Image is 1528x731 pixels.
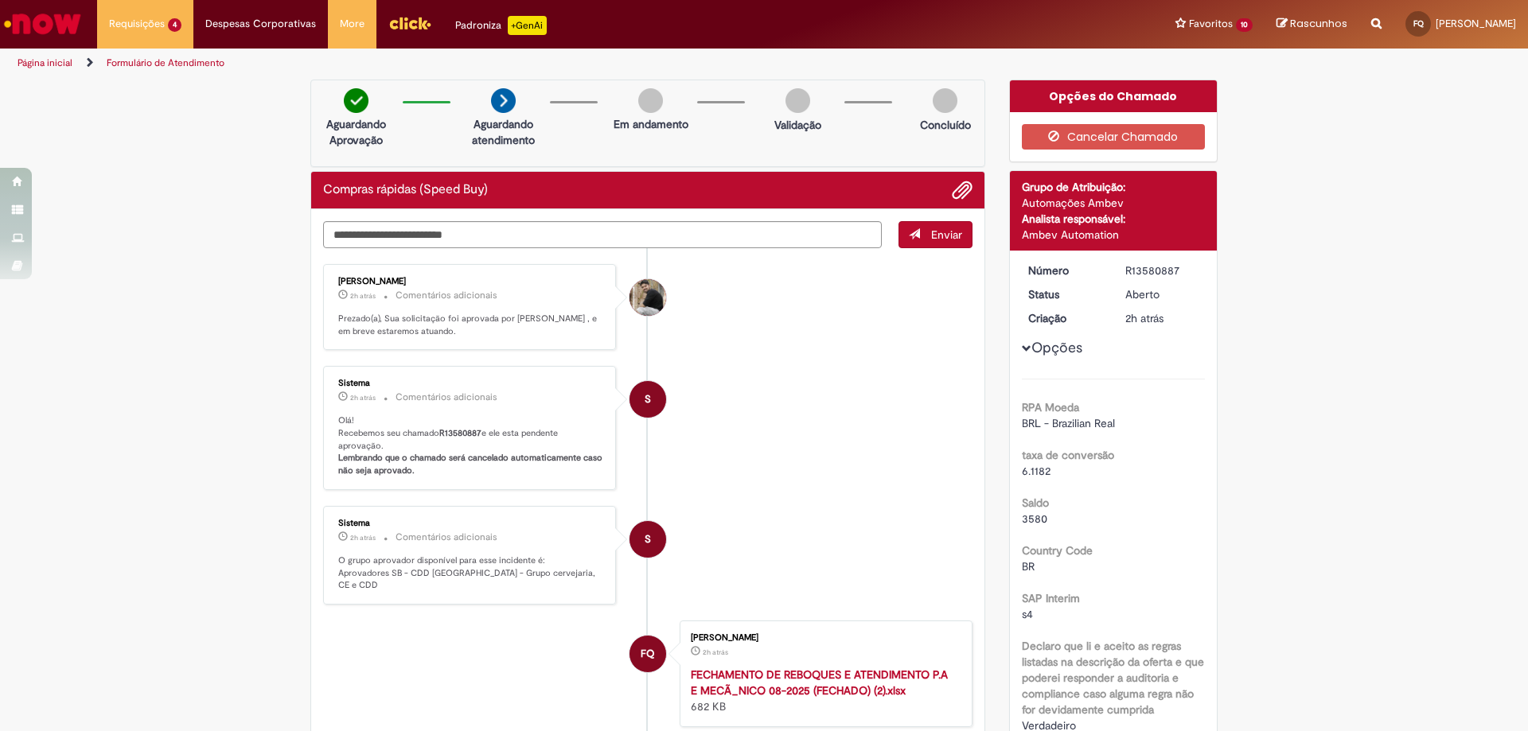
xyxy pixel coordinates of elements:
[338,379,603,388] div: Sistema
[350,533,376,542] span: 2h atrás
[1022,464,1050,478] span: 6.1182
[350,393,376,402] span: 2h atrás
[691,633,956,643] div: [PERSON_NAME]
[508,16,547,35] p: +GenAi
[614,116,688,132] p: Em andamento
[638,88,663,113] img: img-circle-grey.png
[630,636,666,672] div: Felipe Araujo Quirino
[18,56,72,69] a: Página inicial
[898,221,973,248] button: Enviar
[344,88,368,113] img: check-circle-green.png
[774,117,821,133] p: Validação
[630,381,666,418] div: System
[338,452,605,476] b: Lembrando que o chamado será cancelado automaticamente caso não seja aprovado.
[1236,18,1253,32] span: 10
[630,521,666,558] div: System
[350,291,376,301] time: 30/09/2025 11:29:45
[1022,559,1035,574] span: BR
[455,16,547,35] div: Padroniza
[340,16,364,32] span: More
[396,531,497,544] small: Comentários adicionais
[691,667,956,714] div: 682 KB
[1022,639,1204,717] b: Declaro que li e aceito as regras listadas na descrição da oferta e que poderei responder a audit...
[1277,17,1347,32] a: Rascunhos
[1189,16,1233,32] span: Favoritos
[2,8,84,40] img: ServiceNow
[1022,591,1080,605] b: SAP Interim
[107,56,224,69] a: Formulário de Atendimento
[933,88,957,113] img: img-circle-grey.png
[952,180,973,200] button: Adicionar anexos
[388,11,431,35] img: click_logo_yellow_360x200.png
[1022,227,1206,243] div: Ambev Automation
[1436,17,1516,30] span: [PERSON_NAME]
[338,554,603,592] p: O grupo aprovador disponível para esse incidente é: Aprovadores SB - CDD [GEOGRAPHIC_DATA] - Grup...
[1022,195,1206,211] div: Automações Ambev
[1022,400,1079,414] b: RPA Moeda
[1413,18,1424,29] span: FQ
[1290,16,1347,31] span: Rascunhos
[491,88,516,113] img: arrow-next.png
[641,635,654,673] span: FQ
[1125,310,1199,326] div: 30/09/2025 11:28:09
[338,313,603,337] p: Prezado(a), Sua solicitação foi aprovada por [PERSON_NAME] , e em breve estaremos atuando.
[205,16,316,32] span: Despesas Corporativas
[1016,262,1114,278] dt: Número
[318,116,395,148] p: Aguardando Aprovação
[645,380,651,418] span: S
[350,533,376,542] time: 30/09/2025 11:28:18
[168,18,181,32] span: 4
[1022,448,1114,462] b: taxa de conversão
[1125,262,1199,278] div: R13580887
[1022,496,1049,510] b: Saldo
[465,116,542,148] p: Aguardando atendimento
[1022,416,1115,430] span: BRL - Brazilian Real
[1125,311,1164,325] time: 30/09/2025 11:28:09
[338,277,603,286] div: [PERSON_NAME]
[1022,179,1206,195] div: Grupo de Atribuição:
[1022,124,1206,150] button: Cancelar Chamado
[931,227,962,242] span: Enviar
[645,520,651,558] span: S
[703,647,728,657] span: 2h atrás
[1125,311,1164,325] span: 2h atrás
[323,221,882,248] textarea: Digite sua mensagem aqui...
[12,49,1007,78] ul: Trilhas de página
[396,289,497,302] small: Comentários adicionais
[1010,80,1218,112] div: Opções do Chamado
[691,667,948,698] a: FECHAMENTO DE REBOQUES E ATENDIMENTO P.A E MECÃ_NICO 08-2025 (FECHADO) (2).xlsx
[323,183,488,197] h2: Compras rápidas (Speed Buy) Histórico de tíquete
[1022,607,1033,621] span: s4
[350,291,376,301] span: 2h atrás
[350,393,376,402] time: 30/09/2025 11:28:20
[1022,211,1206,227] div: Analista responsável:
[1022,543,1093,558] b: Country Code
[338,519,603,528] div: Sistema
[109,16,165,32] span: Requisições
[396,391,497,404] small: Comentários adicionais
[1016,286,1114,302] dt: Status
[703,647,728,657] time: 30/09/2025 11:28:01
[1016,310,1114,326] dt: Criação
[1022,511,1047,526] span: 3580
[785,88,810,113] img: img-circle-grey.png
[1125,286,1199,302] div: Aberto
[630,279,666,316] div: Marcelo Pereira Borges
[439,427,481,439] b: R13580887
[338,414,603,477] p: Olá! Recebemos seu chamado e ele esta pendente aprovação.
[920,117,971,133] p: Concluído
